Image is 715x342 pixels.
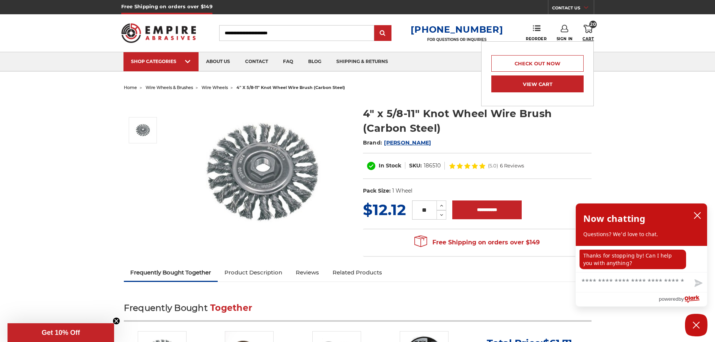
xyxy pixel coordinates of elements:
[236,85,345,90] span: 4" x 5/8-11" knot wheel wire brush (carbon steel)
[202,85,228,90] a: wire wheels
[188,98,338,249] img: 4" x 1/2" x 5/8"-11 Hub Knot Wheel Wire Brush
[685,314,707,336] button: Close Chatbox
[409,162,422,170] dt: SKU:
[146,85,193,90] a: wire wheels & brushes
[301,52,329,71] a: blog
[275,52,301,71] a: faq
[375,26,390,41] input: Submit
[289,264,326,281] a: Reviews
[363,187,391,195] dt: Pack Size:
[526,25,546,41] a: Reorder
[576,246,707,272] div: chat
[488,163,498,168] span: (5.0)
[575,203,707,307] div: olark chatbox
[583,211,645,226] h2: Now chatting
[199,52,238,71] a: about us
[124,264,218,281] a: Frequently Bought Together
[411,37,503,42] p: FOR QUESTIONS OR INQUIRIES
[363,139,382,146] span: Brand:
[124,303,208,313] span: Frequently Bought
[326,264,389,281] a: Related Products
[121,18,196,48] img: Empire Abrasives
[500,163,524,168] span: 6 Reviews
[583,231,700,238] p: Questions? We'd love to chat.
[679,294,684,304] span: by
[363,200,406,219] span: $12.12
[414,235,540,250] span: Free Shipping on orders over $149
[210,303,252,313] span: Together
[526,36,546,41] span: Reorder
[659,292,707,306] a: Powered by Olark
[491,75,584,92] a: View Cart
[659,294,678,304] span: powered
[124,85,137,90] a: home
[384,139,431,146] a: [PERSON_NAME]
[557,36,573,41] span: Sign In
[583,36,594,41] span: Cart
[131,59,191,64] div: SHOP CATEGORIES
[580,250,686,269] p: Thanks for stopping by! Can I help you with anything?
[113,317,120,325] button: Close teaser
[583,25,594,41] a: 20 Cart
[8,323,114,342] div: Get 10% OffClose teaser
[134,121,152,140] img: 4" x 1/2" x 5/8"-11 Hub Knot Wheel Wire Brush
[691,210,703,221] button: close chatbox
[379,162,401,169] span: In Stock
[218,264,289,281] a: Product Description
[424,162,441,170] dd: 186510
[411,24,503,35] a: [PHONE_NUMBER]
[238,52,275,71] a: contact
[363,106,592,136] h1: 4" x 5/8-11" Knot Wheel Wire Brush (Carbon Steel)
[329,52,396,71] a: shipping & returns
[491,55,584,72] a: Check out now
[552,4,594,14] a: CONTACT US
[688,275,707,292] button: Send message
[392,187,412,195] dd: 1 Wheel
[589,21,597,28] span: 20
[42,329,80,336] span: Get 10% Off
